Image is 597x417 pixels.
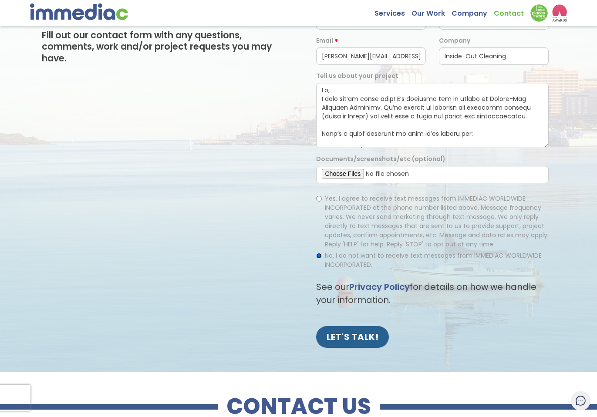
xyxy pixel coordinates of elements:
[316,71,398,81] label: Tell us about your project
[316,36,333,45] label: Email
[439,36,470,45] label: Company
[374,4,411,18] a: Services
[411,4,452,18] a: Our Work
[530,4,548,22] img: Down
[325,251,542,269] span: No, I do not want to receive text messages from IMMEDIAC WORLDWIDE INCORPORATED.
[316,326,389,348] input: LET'S TALK!
[452,4,494,18] a: Company
[42,30,281,64] h3: Fill out our contact form with any questions, comments, work and/or project requests you may have.
[325,194,549,249] span: Yes, I agree to receive text messages from IMMEDIAC WORLDWIDE INCORPORATED at the phone number li...
[552,4,567,22] img: logo2_wea_nobg.webp
[316,196,322,202] input: Yes, I agree to receive text messages from IMMEDIAC WORLDWIDE INCORPORATED at the phone number li...
[316,155,445,164] label: Documents/screenshots/etc (optional)
[316,280,549,306] p: See our for details on how we handle your information.
[494,4,530,18] a: Contact
[218,398,380,415] h2: CONTACT US
[316,253,322,259] input: No, I do not want to receive text messages from IMMEDIAC WORLDWIDE INCORPORATED.
[30,3,128,20] img: immediac
[349,281,410,293] a: Privacy Policy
